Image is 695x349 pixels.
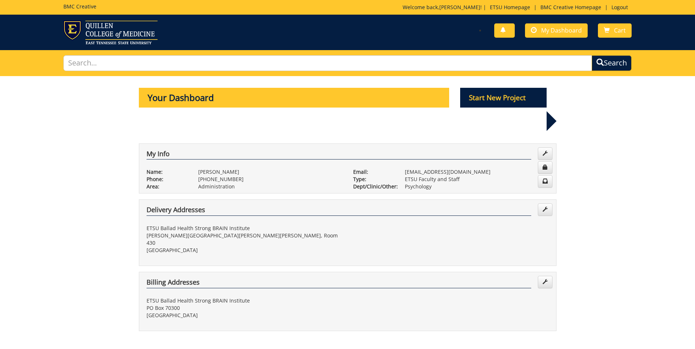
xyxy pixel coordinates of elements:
[353,183,394,190] p: Dept/Clinic/Other:
[405,183,549,190] p: Psychology
[147,304,342,312] p: PO Box 70300
[486,4,534,11] a: ETSU Homepage
[525,23,588,38] a: My Dashboard
[460,95,547,102] a: Start New Project
[198,176,342,183] p: [PHONE_NUMBER]
[608,4,632,11] a: Logout
[147,206,531,216] h4: Delivery Addresses
[353,176,394,183] p: Type:
[139,88,450,108] p: Your Dashboard
[147,247,342,254] p: [GEOGRAPHIC_DATA]
[353,168,394,176] p: Email:
[538,203,552,216] a: Edit Addresses
[592,55,632,71] button: Search
[147,297,342,304] p: ETSU Ballad Health Strong BRAIN Institute
[198,183,342,190] p: Administration
[147,150,531,160] h4: My Info
[538,161,552,174] a: Change Password
[147,183,187,190] p: Area:
[147,176,187,183] p: Phone:
[537,4,605,11] a: BMC Creative Homepage
[405,176,549,183] p: ETSU Faculty and Staff
[614,26,626,34] span: Cart
[405,168,549,176] p: [EMAIL_ADDRESS][DOMAIN_NAME]
[147,279,531,288] h4: Billing Addresses
[63,4,96,9] h5: BMC Creative
[147,168,187,176] p: Name:
[63,20,158,44] img: ETSU logo
[198,168,342,176] p: [PERSON_NAME]
[439,4,480,11] a: [PERSON_NAME]
[538,147,552,160] a: Edit Info
[147,225,342,232] p: ETSU Ballad Health Strong BRAIN Institute
[147,312,342,319] p: [GEOGRAPHIC_DATA]
[63,55,592,71] input: Search...
[147,232,342,247] p: [PERSON_NAME][GEOGRAPHIC_DATA][PERSON_NAME][PERSON_NAME], Room 430
[598,23,632,38] a: Cart
[541,26,582,34] span: My Dashboard
[460,88,547,108] p: Start New Project
[538,276,552,288] a: Edit Addresses
[403,4,632,11] p: Welcome back, ! | | |
[538,175,552,188] a: Change Communication Preferences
